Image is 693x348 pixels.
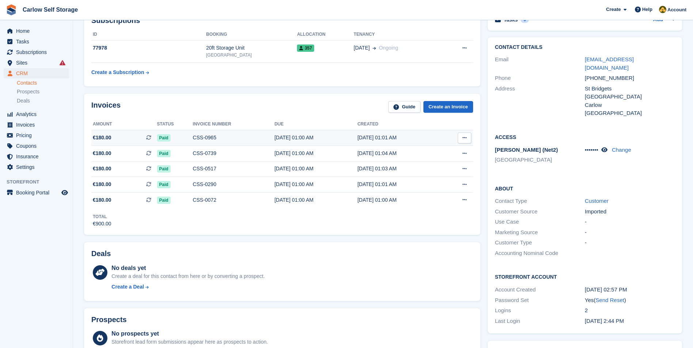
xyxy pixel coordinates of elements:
th: ID [91,29,206,40]
div: CSS-0290 [193,181,275,188]
div: [GEOGRAPHIC_DATA] [585,109,675,117]
a: menu [4,141,69,151]
div: [DATE] 01:00 AM [357,196,440,204]
div: 77978 [91,44,206,52]
div: 20ft Storage Unit [206,44,297,52]
h2: Prospects [91,316,127,324]
div: Create a Subscription [91,69,144,76]
span: Coupons [16,141,60,151]
h2: Contact Details [495,45,675,50]
i: Smart entry sync failures have occurred [60,60,65,66]
span: ••••••• [585,147,598,153]
div: CSS-0517 [193,165,275,173]
span: Subscriptions [16,47,60,57]
span: Pricing [16,130,60,140]
h2: Deals [91,250,111,258]
span: Prospects [17,88,39,95]
div: [DATE] 01:00 AM [274,181,357,188]
a: Customer [585,198,609,204]
div: Contact Type [495,197,585,205]
div: Total [93,213,111,220]
div: - [585,239,675,247]
h2: Subscriptions [91,16,473,25]
a: Prospects [17,88,69,96]
div: Storefront lead form submissions appear here as prospects to action. [111,338,268,346]
div: Email [495,55,585,72]
h2: Access [495,133,675,140]
span: Paid [157,150,171,157]
span: €180.00 [93,165,111,173]
div: Customer Source [495,208,585,216]
a: Create an Invoice [423,101,473,113]
a: menu [4,58,69,68]
div: - [585,228,675,237]
div: [GEOGRAPHIC_DATA] [585,93,675,101]
div: Imported [585,208,675,216]
div: [GEOGRAPHIC_DATA] [206,52,297,58]
span: Paid [157,197,171,204]
div: No deals yet [111,264,264,272]
a: menu [4,26,69,36]
img: Kevin Moore [659,6,666,13]
span: [PERSON_NAME] (Net2) [495,147,558,153]
span: Insurance [16,151,60,162]
div: Last Login [495,317,585,325]
span: [DATE] [354,44,370,52]
span: 357 [297,45,314,52]
a: menu [4,68,69,78]
div: Create a Deal [111,283,144,291]
span: Booking Portal [16,187,60,198]
div: CSS-0965 [193,134,275,142]
a: Create a Deal [111,283,264,291]
div: - [585,218,675,226]
div: 0 [521,16,529,23]
span: €180.00 [93,196,111,204]
div: CSS-0072 [193,196,275,204]
h2: Storefront Account [495,273,675,280]
a: Create a Subscription [91,66,149,79]
a: menu [4,47,69,57]
span: Paid [157,181,171,188]
div: Yes [585,296,675,305]
div: Marketing Source [495,228,585,237]
div: Customer Type [495,239,585,247]
div: [DATE] 01:01 AM [357,134,440,142]
a: Send Reset [595,297,624,303]
th: Invoice number [193,119,275,130]
div: Use Case [495,218,585,226]
div: Address [495,85,585,117]
th: Amount [91,119,157,130]
div: [DATE] 01:00 AM [274,150,357,157]
span: Account [667,6,686,13]
span: Invoices [16,120,60,130]
div: Create a deal for this contact from here or by converting a prospect. [111,272,264,280]
span: Tasks [16,36,60,47]
a: Carlow Self Storage [20,4,81,16]
div: Accounting Nominal Code [495,249,585,258]
span: Analytics [16,109,60,119]
div: 2 [585,306,675,315]
a: menu [4,120,69,130]
span: Deals [17,97,30,104]
h2: Invoices [91,101,121,113]
th: Created [357,119,440,130]
a: [EMAIL_ADDRESS][DOMAIN_NAME] [585,56,634,71]
h2: About [495,185,675,192]
a: Guide [388,101,420,113]
li: [GEOGRAPHIC_DATA] [495,156,585,164]
span: Paid [157,165,171,173]
a: menu [4,187,69,198]
a: Preview store [60,188,69,197]
span: CRM [16,68,60,78]
span: Storefront [7,178,73,186]
div: €900.00 [93,220,111,228]
span: Help [642,6,652,13]
h2: Tasks [504,16,518,23]
div: [PHONE_NUMBER] [585,74,675,82]
div: [DATE] 01:00 AM [274,196,357,204]
a: Add [653,16,663,24]
span: Home [16,26,60,36]
a: menu [4,151,69,162]
div: [DATE] 02:57 PM [585,286,675,294]
span: €180.00 [93,134,111,142]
